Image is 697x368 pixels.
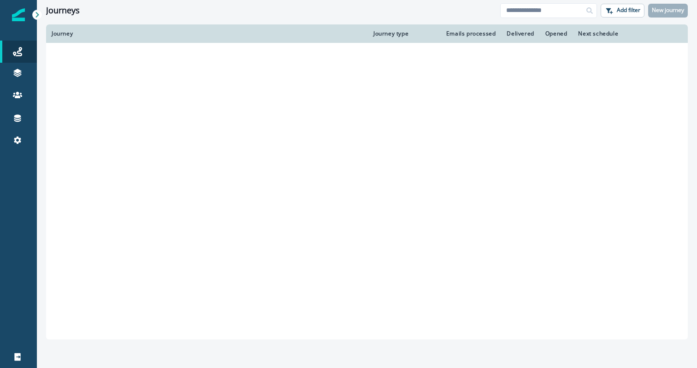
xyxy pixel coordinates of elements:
[443,30,496,37] div: Emails processed
[373,30,431,37] div: Journey type
[52,30,362,37] div: Journey
[601,4,644,18] button: Add filter
[648,4,688,18] button: New journey
[46,6,80,16] h1: Journeys
[578,30,659,37] div: Next schedule
[652,7,684,13] p: New journey
[12,8,25,21] img: Inflection
[507,30,534,37] div: Delivered
[545,30,567,37] div: Opened
[617,7,640,13] p: Add filter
